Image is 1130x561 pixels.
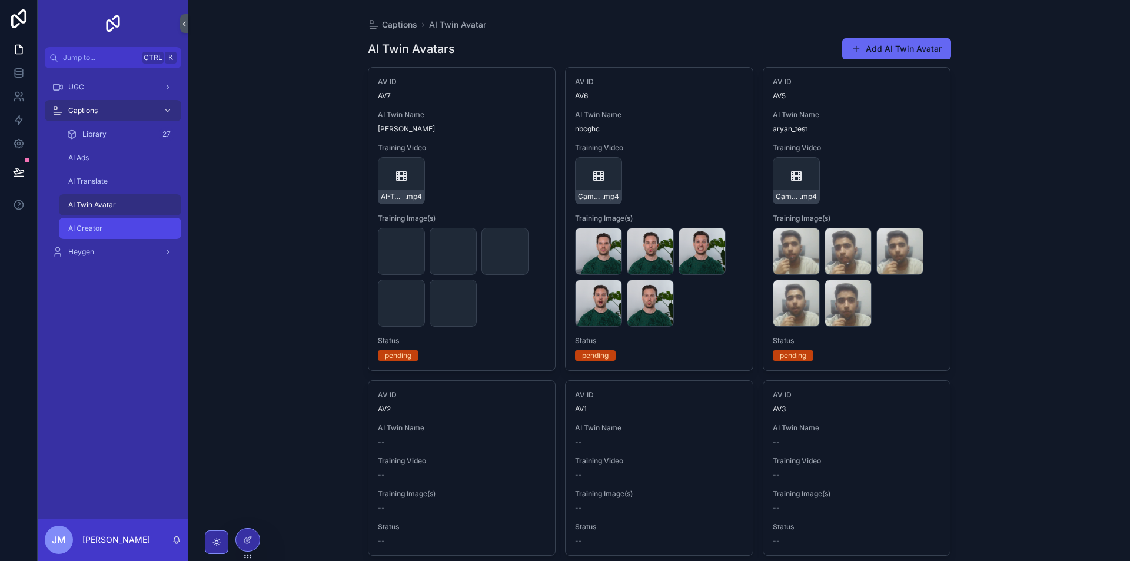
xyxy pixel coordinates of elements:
span: JM [52,533,66,547]
span: AV2 [378,404,546,414]
div: scrollable content [38,68,188,278]
span: Training Video [378,143,546,152]
span: AI-Twin-RAW [381,192,405,201]
span: AV ID [773,77,941,87]
a: Captions [368,19,417,31]
span: -- [575,470,582,480]
span: -- [773,503,780,513]
span: Training Image(s) [773,489,941,499]
a: AV IDAV2AI Twin Name--Training Video--Training Image(s)--Status-- [368,380,556,556]
span: Ctrl [142,52,164,64]
span: nbcghc [575,124,743,134]
a: Captions [45,100,181,121]
span: Status [773,336,941,346]
span: -- [575,536,582,546]
span: Training Video [773,143,941,152]
span: -- [575,503,582,513]
a: AI Ads [59,147,181,168]
img: App logo [104,14,122,33]
span: .mp4 [800,192,817,201]
span: -- [378,503,385,513]
span: AI Twin Name [575,423,743,433]
a: AI Twin Avatar [59,194,181,215]
span: -- [773,437,780,447]
span: Training Image(s) [378,489,546,499]
a: Heygen [45,241,181,263]
span: AI Twin Name [575,110,743,119]
span: Camera-Recording---Aug-8,-2025-VEED [776,192,800,201]
span: .mp4 [602,192,619,201]
a: AI Translate [59,171,181,192]
a: AV IDAV6AI Twin NamenbcghcTraining VideoCamera-Recording---Aug-8,-2025-VEED.mp4Training Image(s)S... [565,67,753,371]
span: Status [773,522,941,532]
span: Captions [382,19,417,31]
span: AI Ads [68,153,89,162]
span: -- [773,470,780,480]
span: Camera-Recording---Aug-8,-2025-VEED [578,192,602,201]
span: UGC [68,82,84,92]
span: AI Translate [68,177,108,186]
a: UGC [45,77,181,98]
span: -- [378,536,385,546]
span: -- [378,470,385,480]
span: AI Twin Name [378,110,546,119]
span: Training Image(s) [575,214,743,223]
span: .mp4 [405,192,422,201]
button: Add AI Twin Avatar [842,38,951,59]
span: AI Twin Name [773,110,941,119]
a: AV IDAV1AI Twin Name--Training Video--Training Image(s)--Status-- [565,380,753,556]
div: pending [582,350,609,361]
span: Jump to... [63,53,138,62]
span: Training Video [773,456,941,466]
div: 27 [159,127,174,141]
span: K [166,53,175,62]
span: -- [575,437,582,447]
h1: AI Twin Avatars [368,41,455,57]
span: AV7 [378,91,546,101]
span: AV ID [773,390,941,400]
div: pending [780,350,806,361]
a: Library27 [59,124,181,145]
span: aryan_test [773,124,941,134]
span: Status [575,522,743,532]
span: Status [378,336,546,346]
span: Heygen [68,247,94,257]
a: AV IDAV7AI Twin Name[PERSON_NAME]Training VideoAI-Twin-RAW.mp4Training Image(s)Statuspending [368,67,556,371]
span: [PERSON_NAME] [378,124,546,134]
span: Training Video [378,456,546,466]
span: AV5 [773,91,941,101]
span: AV ID [378,77,546,87]
button: Jump to...CtrlK [45,47,181,68]
span: AV6 [575,91,743,101]
span: Training Image(s) [773,214,941,223]
a: AV IDAV3AI Twin Name--Training Video--Training Image(s)--Status-- [763,380,951,556]
span: AV1 [575,404,743,414]
span: AI Creator [68,224,102,233]
span: Training Image(s) [378,214,546,223]
span: Training Video [575,456,743,466]
span: Library [82,130,107,139]
span: AV ID [575,390,743,400]
div: pending [385,350,411,361]
span: AV ID [378,390,546,400]
span: Training Image(s) [575,489,743,499]
span: Status [575,336,743,346]
span: Captions [68,106,98,115]
span: AI Twin Avatar [68,200,116,210]
span: Status [378,522,546,532]
span: AI Twin Name [378,423,546,433]
p: [PERSON_NAME] [82,534,150,546]
a: AV IDAV5AI Twin Namearyan_testTraining VideoCamera-Recording---Aug-8,-2025-VEED.mp4Training Image... [763,67,951,371]
span: -- [773,536,780,546]
span: AV ID [575,77,743,87]
a: AI Twin Avatar [429,19,486,31]
span: -- [378,437,385,447]
span: Training Video [575,143,743,152]
span: AI Twin Name [773,423,941,433]
a: AI Creator [59,218,181,239]
span: AV3 [773,404,941,414]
